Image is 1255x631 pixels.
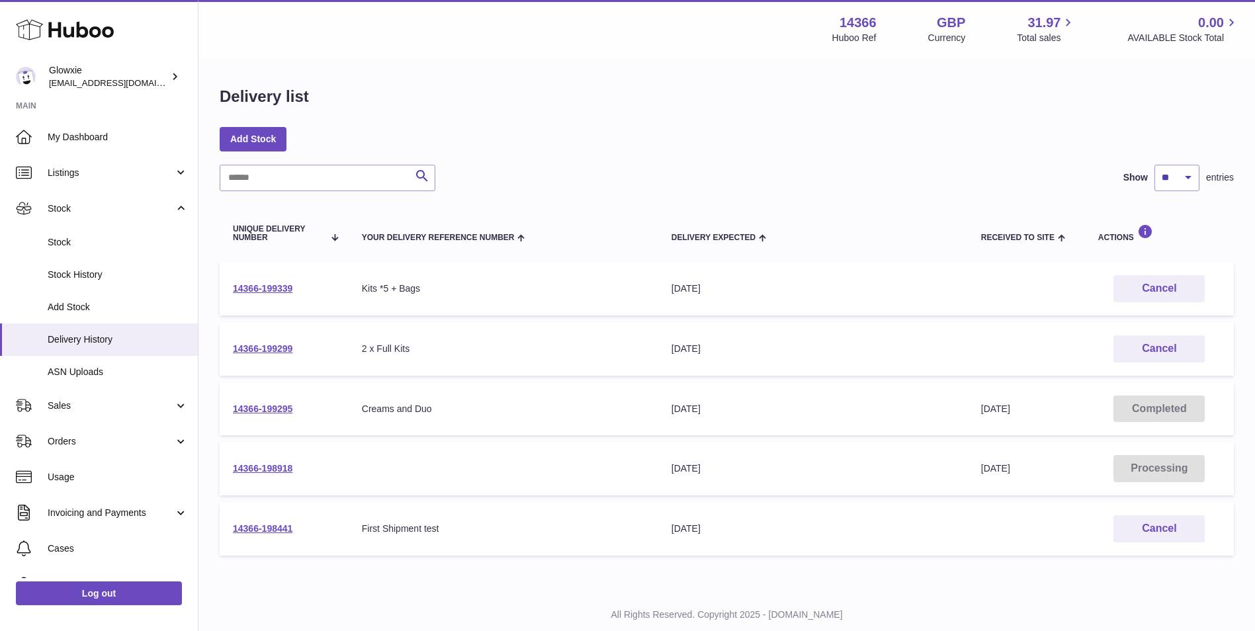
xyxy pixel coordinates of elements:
[209,609,1244,621] p: All Rights Reserved. Copyright 2025 - [DOMAIN_NAME]
[48,167,174,179] span: Listings
[1113,335,1205,362] button: Cancel
[362,343,645,355] div: 2 x Full Kits
[671,523,955,535] div: [DATE]
[233,225,324,242] span: Unique Delivery Number
[16,581,182,605] a: Log out
[233,523,292,534] a: 14366-198441
[1206,171,1234,184] span: entries
[1098,224,1221,242] div: Actions
[1127,32,1239,44] span: AVAILABLE Stock Total
[840,14,877,32] strong: 14366
[48,400,174,412] span: Sales
[16,67,36,87] img: internalAdmin-14366@internal.huboo.com
[48,269,188,281] span: Stock History
[48,366,188,378] span: ASN Uploads
[1127,14,1239,44] a: 0.00 AVAILABLE Stock Total
[1198,14,1224,32] span: 0.00
[48,131,188,144] span: My Dashboard
[981,463,1010,474] span: [DATE]
[49,64,168,89] div: Glowxie
[220,86,309,107] h1: Delivery list
[233,283,292,294] a: 14366-199339
[1113,515,1205,542] button: Cancel
[1017,32,1076,44] span: Total sales
[671,343,955,355] div: [DATE]
[362,282,645,295] div: Kits *5 + Bags
[362,523,645,535] div: First Shipment test
[220,127,286,151] a: Add Stock
[48,471,188,484] span: Usage
[671,462,955,475] div: [DATE]
[48,435,174,448] span: Orders
[981,233,1055,242] span: Received to Site
[233,403,292,414] a: 14366-199295
[48,301,188,314] span: Add Stock
[48,542,188,555] span: Cases
[1017,14,1076,44] a: 31.97 Total sales
[671,403,955,415] div: [DATE]
[981,403,1010,414] span: [DATE]
[937,14,965,32] strong: GBP
[48,202,174,215] span: Stock
[233,343,292,354] a: 14366-199299
[1123,171,1148,184] label: Show
[1113,275,1205,302] button: Cancel
[48,236,188,249] span: Stock
[832,32,877,44] div: Huboo Ref
[362,403,645,415] div: Creams and Duo
[1027,14,1060,32] span: 31.97
[671,282,955,295] div: [DATE]
[928,32,966,44] div: Currency
[362,233,515,242] span: Your Delivery Reference Number
[48,333,188,346] span: Delivery History
[48,507,174,519] span: Invoicing and Payments
[49,77,195,88] span: [EMAIL_ADDRESS][DOMAIN_NAME]
[233,463,292,474] a: 14366-198918
[671,233,756,242] span: Delivery Expected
